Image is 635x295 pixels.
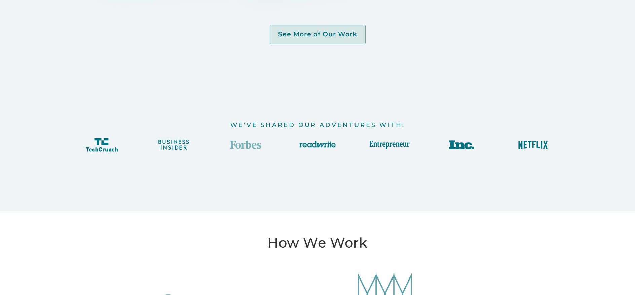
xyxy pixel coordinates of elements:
img: Entrepreneur logo [369,136,410,154]
img: business insider logo [153,136,194,154]
img: Inc logo [441,136,482,154]
h3: We've Shared Our Adventures With: [230,121,405,129]
a: See More of Our Work [270,25,366,44]
img: forbes logo [225,136,266,154]
img: Readwrite logo [297,136,338,154]
img: techcrunch logo [82,136,122,154]
div: See More of Our Work [278,30,357,39]
img: Netflix logo [513,136,553,154]
h2: How We Work [267,232,368,254]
